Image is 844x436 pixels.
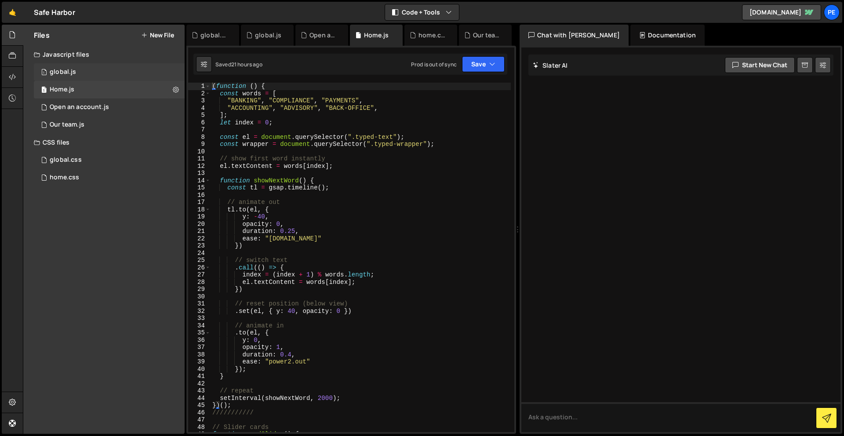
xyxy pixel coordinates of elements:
[188,308,211,315] div: 32
[188,242,211,250] div: 23
[188,184,211,192] div: 15
[188,402,211,409] div: 45
[50,156,82,164] div: global.css
[188,387,211,395] div: 43
[188,235,211,243] div: 22
[41,69,47,76] span: 1
[34,81,185,98] div: 16385/44326.js
[418,31,447,40] div: home.css
[309,31,338,40] div: Open an account.js
[200,31,229,40] div: global.css
[188,177,211,185] div: 14
[231,61,262,68] div: 21 hours ago
[141,32,174,39] button: New File
[2,2,23,23] a: 🤙
[34,30,50,40] h2: Files
[188,366,211,373] div: 40
[41,87,47,94] span: 1
[473,31,501,40] div: Our team.js
[188,344,211,351] div: 37
[188,221,211,228] div: 20
[34,63,185,81] div: 16385/45478.js
[188,83,211,90] div: 1
[630,25,705,46] div: Documentation
[188,163,211,170] div: 12
[824,4,840,20] a: Pe
[188,213,211,221] div: 19
[34,169,185,186] div: 16385/45146.css
[34,7,75,18] div: Safe Harbor
[725,57,795,73] button: Start new chat
[34,98,185,116] div: 16385/45136.js
[188,105,211,112] div: 4
[23,46,185,63] div: Javascript files
[188,148,211,156] div: 10
[188,134,211,141] div: 8
[188,141,211,148] div: 9
[34,116,185,134] div: 16385/45046.js
[385,4,459,20] button: Code + Tools
[520,25,629,46] div: Chat with [PERSON_NAME]
[188,155,211,163] div: 11
[188,250,211,257] div: 24
[188,373,211,380] div: 41
[742,4,821,20] a: [DOMAIN_NAME]
[188,322,211,330] div: 34
[188,126,211,134] div: 7
[188,358,211,366] div: 39
[50,68,76,76] div: global.js
[188,264,211,272] div: 26
[188,395,211,402] div: 44
[188,351,211,359] div: 38
[188,271,211,279] div: 27
[188,416,211,424] div: 47
[188,112,211,119] div: 5
[50,103,109,111] div: Open an account.js
[188,293,211,301] div: 30
[50,86,74,94] div: Home.js
[188,315,211,322] div: 33
[188,380,211,388] div: 42
[50,121,84,129] div: Our team.js
[188,170,211,177] div: 13
[188,424,211,431] div: 48
[34,151,185,169] div: 16385/45328.css
[188,90,211,98] div: 2
[188,206,211,214] div: 18
[215,61,262,68] div: Saved
[255,31,281,40] div: global.js
[188,97,211,105] div: 3
[188,257,211,264] div: 25
[188,279,211,286] div: 28
[188,409,211,417] div: 46
[188,228,211,235] div: 21
[364,31,389,40] div: Home.js
[188,199,211,206] div: 17
[188,300,211,308] div: 31
[411,61,457,68] div: Prod is out of sync
[462,56,505,72] button: Save
[50,174,79,182] div: home.css
[188,329,211,337] div: 35
[188,337,211,344] div: 36
[23,134,185,151] div: CSS files
[533,61,568,69] h2: Slater AI
[188,119,211,127] div: 6
[188,286,211,293] div: 29
[188,192,211,199] div: 16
